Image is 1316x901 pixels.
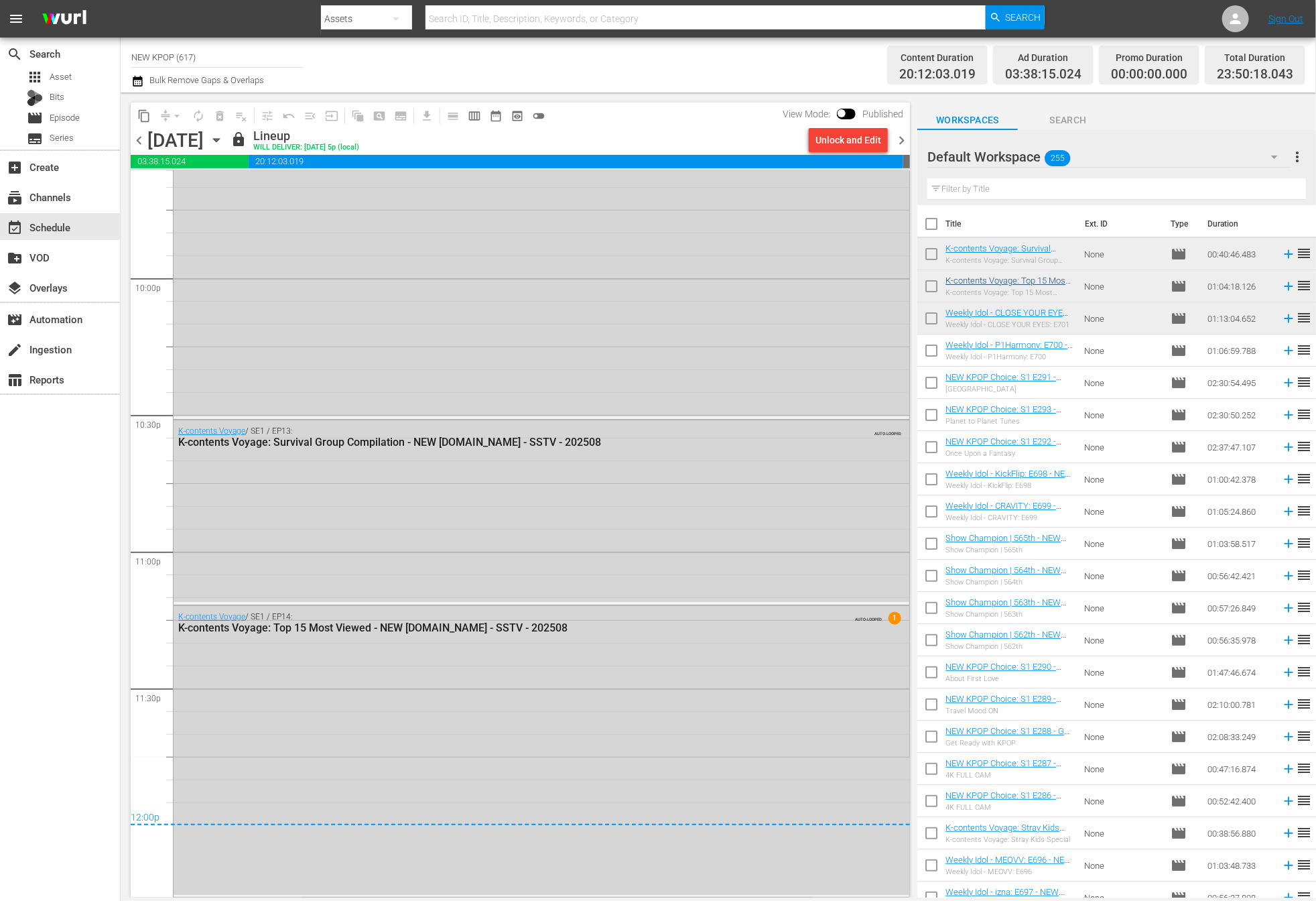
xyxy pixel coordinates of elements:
[1077,205,1163,243] th: Ext. ID
[1217,67,1293,82] span: 23:50:18.043
[7,190,23,206] span: Channels
[1171,697,1187,713] span: Episode
[1296,567,1312,583] span: reorder
[945,288,1073,297] div: K-contents Voyage: Top 15 Most Viewed
[7,280,23,296] span: Overlays
[1290,149,1306,165] span: more_vert
[1171,632,1187,648] span: Episode
[1202,721,1276,753] td: 02:08:33.249
[945,597,1073,617] a: Show Champion | 563th - NEW [DOMAIN_NAME] - SSTV - 202508
[27,110,43,126] span: Episode
[1005,48,1081,67] div: Ad Duration
[1171,343,1187,359] span: Episode
[1296,696,1312,712] span: reorder
[1281,311,1296,326] svg: Add to Schedule
[945,469,1073,489] a: Weekly Idol - KickFlip: E698 - NEW [DOMAIN_NAME] - SSTV - 202508
[1202,335,1276,367] td: 01:06:59.788
[1296,825,1312,841] span: reorder
[1281,536,1296,551] svg: Add to Schedule
[1171,503,1187,520] span: Episode
[7,312,23,328] span: Automation
[1202,849,1276,882] td: 01:03:48.733
[32,3,96,35] img: ans4CAIJ8jUAAAAAAAAAAAAAAAAAAAAAAAAgQb4GAAAAAAAAAAAAAAAAAAAAAAAAJMjXAAAAAAAAAAAAAAAAAAAAAAAAgAT5G...
[249,155,903,168] span: 20:12:03.019
[1079,656,1165,688] td: None
[1296,342,1312,358] span: reorder
[1079,495,1165,528] td: None
[131,155,249,168] span: 03:38:15.024
[889,611,901,624] span: 1
[1202,431,1276,463] td: 02:37:47.107
[528,105,549,127] span: 24 hours Lineup View is OFF
[945,707,1073,715] div: Travel Mood ON
[945,385,1073,394] div: [GEOGRAPHIC_DATA]
[917,112,1018,129] span: Workspaces
[945,372,1073,402] a: NEW KPOP Choice: S1 E291 - Amusement Park Vibes - NEW [DOMAIN_NAME] - SSTV - 202508
[1079,560,1165,592] td: None
[945,642,1073,651] div: Show Champion | 562th
[390,105,411,127] span: Create Series Block
[178,621,832,634] div: K-contents Voyage: Top 15 Most Viewed - NEW [DOMAIN_NAME] - SSTV - 202508
[1045,144,1071,172] span: 255
[7,250,23,266] span: VOD
[1202,302,1276,335] td: 01:13:04.652
[1296,503,1312,519] span: reorder
[1079,431,1165,463] td: None
[1281,858,1296,873] svg: Add to Schedule
[837,109,846,118] span: Toggle to switch from Published to Draft view.
[1079,592,1165,624] td: None
[1171,310,1187,326] span: Episode
[7,160,23,176] span: Create
[1171,536,1187,552] span: Episode
[1171,600,1187,616] span: Episode
[945,694,1073,724] a: NEW KPOP Choice: S1 E289 - Travel Mood ON - NEW [DOMAIN_NAME] - SSTV - 202508
[438,103,464,129] span: Day Calendar View
[899,48,976,67] div: Content Duration
[7,46,23,62] span: Search
[253,129,359,143] div: Lineup
[1199,205,1280,243] th: Duration
[1005,67,1081,82] span: 03:38:15.024
[1290,141,1306,173] button: more_vert
[945,726,1073,756] a: NEW KPOP Choice: S1 E288 - Get Ready with KPOP - NEW [DOMAIN_NAME] - SSTV - 202508
[147,75,264,85] span: Bulk Remove Gaps & Overlaps
[1296,760,1312,776] span: reorder
[1202,528,1276,560] td: 01:03:58.517
[945,205,1077,243] th: Title
[7,372,23,388] span: Reports
[1202,656,1276,688] td: 01:47:46.674
[1171,568,1187,584] span: Episode
[1296,535,1312,551] span: reorder
[1202,624,1276,656] td: 00:56:35.978
[50,91,64,104] span: Bits
[1111,48,1187,67] div: Promo Duration
[903,155,910,168] span: 00:09:41.957
[1171,729,1187,745] span: Episode
[945,243,1073,274] a: K-contents Voyage: Survival Group Compilation - NEW [DOMAIN_NAME] - SSTV - 202508
[1202,399,1276,431] td: 02:30:50.252
[1202,367,1276,399] td: 02:30:54.495
[1281,279,1296,294] svg: Add to Schedule
[945,533,1073,553] a: Show Champion | 565th - NEW [DOMAIN_NAME] - SSTV - 202508
[300,105,321,127] span: Fill episodes with ad slates
[945,353,1073,361] div: Weekly Idol - P1Harmony: E700
[1281,826,1296,841] svg: Add to Schedule
[1281,601,1296,615] svg: Add to Schedule
[1171,761,1187,777] span: Episode
[7,220,23,236] span: Schedule
[945,855,1073,875] a: Weekly Idol - MEOVV: E696 - NEW [DOMAIN_NAME] - SSTV - 202507
[178,612,832,634] div: / SE1 / EP14:
[1079,335,1165,367] td: None
[945,790,1073,821] a: NEW KPOP Choice: S1 E286 - FULL CAM - NEW [DOMAIN_NAME] - SSTV - 202507
[411,103,438,129] span: Download as CSV
[1202,238,1276,270] td: 00:40:46.483
[231,105,252,127] span: Clear Lineup
[1281,794,1296,808] svg: Add to Schedule
[1202,270,1276,302] td: 01:04:18.126
[188,105,209,127] span: Loop Content
[1079,624,1165,656] td: None
[1281,408,1296,422] svg: Add to Schedule
[1202,785,1276,817] td: 00:52:42.400
[855,611,882,621] span: AUTO-LOOPED
[1111,67,1187,82] span: 00:00:00.000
